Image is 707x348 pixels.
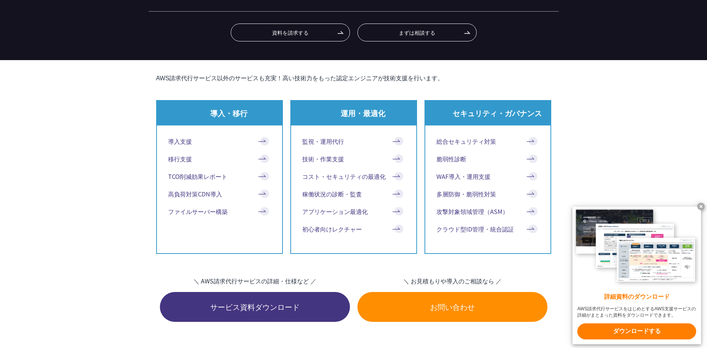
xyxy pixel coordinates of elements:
x-t: 詳細資料のダウンロード [577,293,696,301]
a: 稼働状況の診断・監査 [302,189,405,198]
img: 矢印 [338,31,344,34]
a: 総合セキュリティ対策 [436,137,539,146]
p: セキュリティ・ガバナンス [452,108,542,119]
a: 技術・作業支援 [302,154,405,163]
a: 攻撃対象領域管理（ASM） [436,207,539,216]
a: サービス資料ダウンロード [160,292,350,322]
a: TCO削減効果レポート [168,172,271,181]
p: 導入・移行 [210,108,247,119]
a: 導入支援 [168,137,271,146]
span: ＼ お見積もりや導入のご相談なら ／ [357,276,547,285]
a: アプリケーション最適化 [302,207,405,216]
span: ＼ AWS請求代行サービスの詳細・仕様など ／ [160,276,350,285]
a: コスト・セキュリティの最適化 [302,172,405,181]
x-t: ダウンロードする [577,323,696,339]
a: 初心者向けレクチャー [302,224,405,233]
img: 矢印 [464,31,470,34]
a: 高負荷対策CDN導入 [168,189,271,198]
a: 詳細資料のダウンロード AWS請求代行サービスをはじめとするAWS支援サービスの詳細がまとまった資料をダウンロードできます。 ダウンロードする [572,206,701,344]
a: まずは相談する [357,24,477,41]
span: お問い合わせ [357,301,547,313]
a: 監視・運用代行 [302,137,405,146]
p: 運用・最適化 [341,108,385,119]
x-t: AWS請求代行サービスをはじめとするAWS支援サービスの詳細がまとまった資料をダウンロードできます。 [577,306,696,319]
a: クラウド型ID管理・統合認証 [436,224,539,233]
a: ファイルサーバー構築 [168,207,271,216]
p: AWS請求代行サービス以外のサービスも充実！高い技術力をもった認定エンジニアが技術支援を行います。 [156,73,551,84]
a: 移行支援 [168,154,271,163]
a: お問い合わせ [357,292,547,322]
span: サービス資料ダウンロード [160,301,350,313]
a: 脆弱性診断 [436,154,539,163]
a: 資料を請求する [231,24,350,41]
a: WAF導入・運用支援 [436,172,539,181]
a: 多層防御・脆弱性対策 [436,189,539,198]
